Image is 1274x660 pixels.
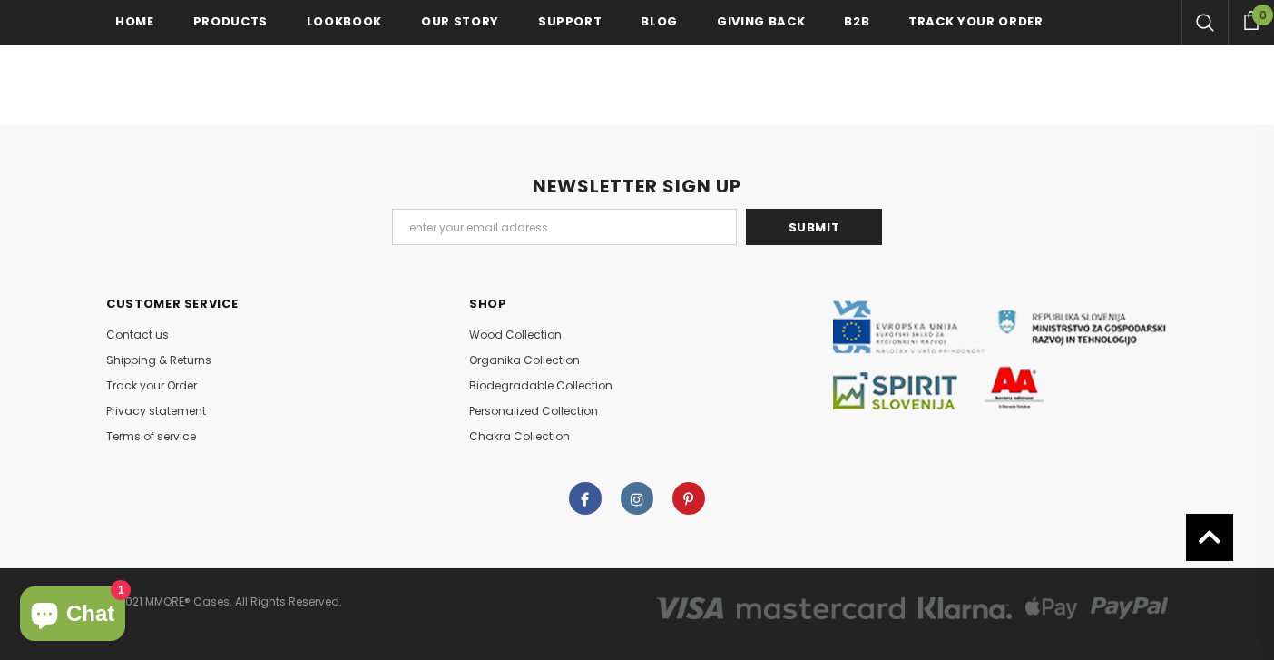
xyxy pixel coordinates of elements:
[106,403,206,419] span: Privacy statement
[106,352,211,368] span: Shipping & Returns
[106,373,197,399] a: Track your Order
[469,378,612,393] span: Biodegradable Collection
[106,295,238,312] span: Customer Service
[106,322,169,348] a: Contact us
[469,399,598,424] a: Personalized Collection
[533,173,741,199] span: NEWSLETTER SIGN UP
[469,348,580,373] a: Organika Collection
[106,348,211,373] a: Shipping & Returns
[1252,5,1273,25] span: 0
[656,597,723,619] img: visa
[469,352,580,368] span: Organika Collection
[717,13,805,30] span: Giving back
[538,13,603,30] span: support
[832,300,1168,409] img: Javni Razpis
[106,424,196,449] a: Terms of service
[469,327,562,342] span: Wood Collection
[106,589,623,615] div: © 2021 MMORE® Cases. All Rights Reserved.
[469,424,570,449] a: Chakra Collection
[832,346,1168,361] a: Javni razpis
[469,373,612,399] a: Biodegradable Collection
[469,295,507,312] span: SHOP
[106,429,196,444] span: Terms of service
[844,13,869,30] span: B2B
[193,13,268,30] span: Products
[421,13,499,30] span: Our Story
[1091,597,1169,619] img: paypal
[1228,8,1274,30] a: 0
[307,13,382,30] span: Lookbook
[737,597,905,619] img: master
[106,399,206,424] a: Privacy statement
[106,378,197,393] span: Track your Order
[392,209,737,245] input: Email Address
[918,597,1013,619] img: american_express
[469,322,562,348] a: Wood Collection
[469,429,570,444] span: Chakra Collection
[469,403,598,419] span: Personalized Collection
[746,209,882,245] input: Submit
[1025,597,1076,619] img: apple_pay
[106,327,169,342] span: Contact us
[641,13,678,30] span: Blog
[15,586,131,645] inbox-online-store-chat: Shopify online store chat
[908,13,1043,30] span: Track your order
[115,13,154,30] span: Home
